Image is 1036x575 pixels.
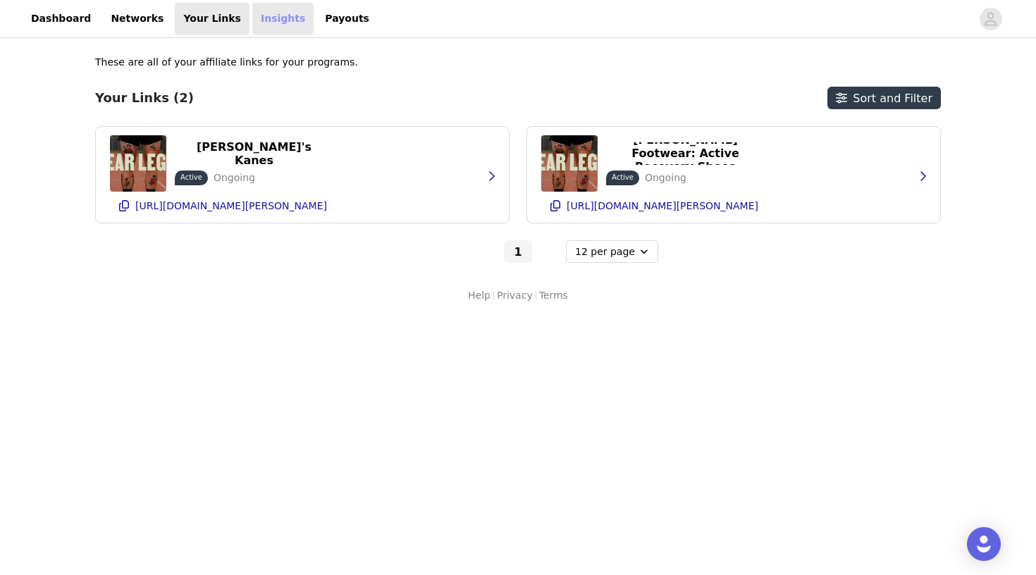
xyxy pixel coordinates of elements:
[541,135,598,192] img: KANE Footwear: Active Recovery Shoes
[180,172,202,183] p: Active
[135,200,327,211] p: [URL][DOMAIN_NAME][PERSON_NAME]
[535,240,563,263] button: Go to next page
[102,3,172,35] a: Networks
[497,288,533,303] a: Privacy
[473,240,501,263] button: Go to previous page
[23,3,99,35] a: Dashboard
[110,135,166,192] img: KANE Footwear: Active Recovery Shoes
[645,171,686,185] p: Ongoing
[95,55,358,70] p: These are all of your affiliate links for your programs.
[316,3,378,35] a: Payouts
[95,90,194,106] h3: Your Links (2)
[541,194,926,217] button: [URL][DOMAIN_NAME][PERSON_NAME]
[175,3,249,35] a: Your Links
[612,172,634,183] p: Active
[567,200,758,211] p: [URL][DOMAIN_NAME][PERSON_NAME]
[214,171,255,185] p: Ongoing
[967,527,1001,561] div: Open Intercom Messenger
[504,240,532,263] button: Go To Page 1
[110,194,495,217] button: [URL][DOMAIN_NAME][PERSON_NAME]
[468,288,491,303] a: Help
[539,288,568,303] a: Terms
[183,140,325,167] p: [PERSON_NAME]'s Kanes
[252,3,314,35] a: Insights
[984,8,997,30] div: avatar
[175,142,333,165] button: [PERSON_NAME]'s Kanes
[615,133,756,173] p: [PERSON_NAME] Footwear: Active Recovery Shoes
[606,142,765,165] button: [PERSON_NAME] Footwear: Active Recovery Shoes
[827,87,941,109] button: Sort and Filter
